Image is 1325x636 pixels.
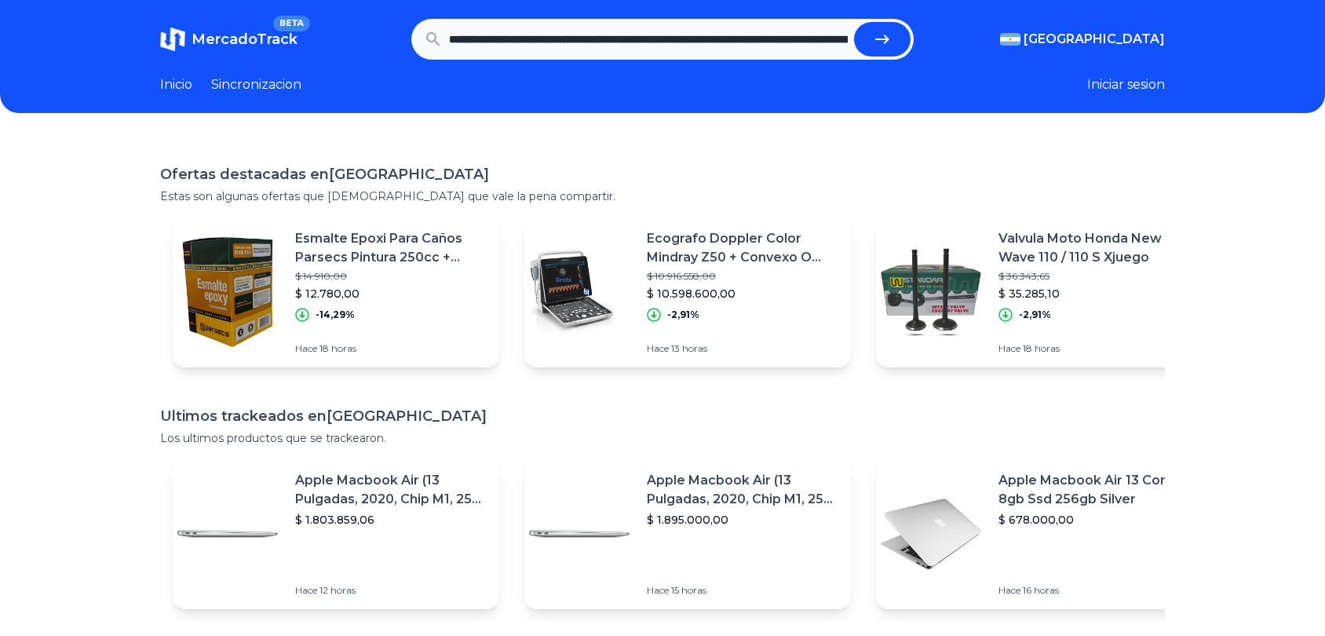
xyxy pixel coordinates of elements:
p: $ 10.598.600,00 [647,286,838,302]
p: Hace 12 horas [295,584,487,597]
a: Inicio [160,75,192,94]
p: $ 36.343,65 [998,270,1190,283]
p: $ 10.916.558,00 [647,270,838,283]
a: MercadoTrackBETA [160,27,297,52]
p: -2,91% [1019,309,1051,321]
p: $ 678.000,00 [998,512,1190,528]
p: Valvula Moto Honda New Wave 110 / 110 S Xjuego [998,229,1190,267]
img: Featured image [173,479,283,589]
p: Hace 15 horas [647,584,838,597]
p: Apple Macbook Air (13 Pulgadas, 2020, Chip M1, 256 Gb De Ssd, 8 Gb De Ram) - Plata [647,471,838,509]
img: Argentina [1000,33,1020,46]
h1: Ofertas destacadas en [GEOGRAPHIC_DATA] [160,163,1165,185]
p: $ 35.285,10 [998,286,1190,302]
p: $ 1.803.859,06 [295,512,487,528]
a: Featured imageApple Macbook Air 13 Core I5 8gb Ssd 256gb Silver$ 678.000,00Hace 16 horas [876,459,1203,609]
p: -14,29% [316,309,355,321]
button: [GEOGRAPHIC_DATA] [1000,30,1165,49]
h1: Ultimos trackeados en [GEOGRAPHIC_DATA] [160,405,1165,427]
p: Hace 13 horas [647,342,838,355]
a: Featured imageApple Macbook Air (13 Pulgadas, 2020, Chip M1, 256 Gb De Ssd, 8 Gb De Ram) - Plata$... [173,459,499,609]
img: Featured image [173,237,283,347]
p: Los ultimos productos que se trackearon. [160,430,1165,446]
p: Estas son algunas ofertas que [DEMOGRAPHIC_DATA] que vale la pena compartir. [160,188,1165,204]
img: Featured image [524,479,634,589]
button: Iniciar sesion [1087,75,1165,94]
span: [GEOGRAPHIC_DATA] [1024,30,1165,49]
p: $ 14.910,00 [295,270,487,283]
p: Hace 16 horas [998,584,1190,597]
a: Featured imageEsmalte Epoxi Para Caños Parsecs Pintura 250cc + Pincel$ 14.910,00$ 12.780,00-14,29... [173,217,499,367]
span: BETA [273,16,310,31]
a: Featured imageEcografo Doppler Color Mindray Z50 + Convexo O Lineal$ 10.916.558,00$ 10.598.600,00... [524,217,851,367]
img: Featured image [876,479,986,589]
img: Featured image [876,237,986,347]
a: Featured imageValvula Moto Honda New Wave 110 / 110 S Xjuego$ 36.343,65$ 35.285,10-2,91%Hace 18 h... [876,217,1203,367]
p: $ 12.780,00 [295,286,487,302]
p: -2,91% [667,309,699,321]
p: Hace 18 horas [998,342,1190,355]
p: Ecografo Doppler Color Mindray Z50 + Convexo O Lineal [647,229,838,267]
a: Featured imageApple Macbook Air (13 Pulgadas, 2020, Chip M1, 256 Gb De Ssd, 8 Gb De Ram) - Plata$... [524,459,851,609]
p: Hace 18 horas [295,342,487,355]
span: MercadoTrack [192,31,297,48]
p: Apple Macbook Air 13 Core I5 8gb Ssd 256gb Silver [998,471,1190,509]
p: Apple Macbook Air (13 Pulgadas, 2020, Chip M1, 256 Gb De Ssd, 8 Gb De Ram) - Plata [295,471,487,509]
img: MercadoTrack [160,27,185,52]
img: Featured image [524,237,634,347]
p: $ 1.895.000,00 [647,512,838,528]
a: Sincronizacion [211,75,301,94]
p: Esmalte Epoxi Para Caños Parsecs Pintura 250cc + Pincel [295,229,487,267]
